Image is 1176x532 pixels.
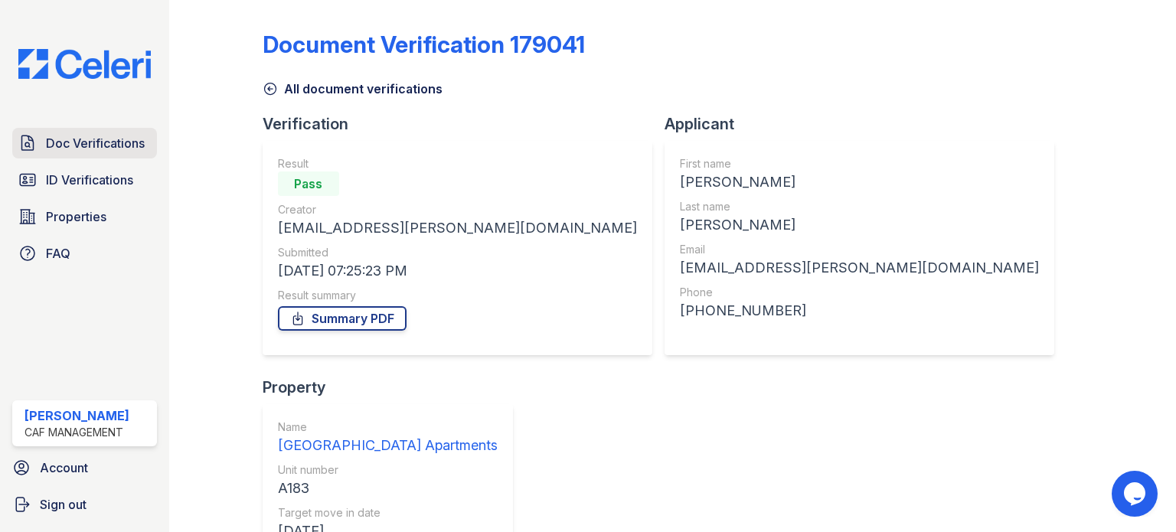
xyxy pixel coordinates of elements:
[680,300,1039,321] div: [PHONE_NUMBER]
[278,478,498,499] div: A183
[40,495,87,514] span: Sign out
[12,201,157,232] a: Properties
[278,306,407,331] a: Summary PDF
[680,156,1039,171] div: First name
[278,217,637,239] div: [EMAIL_ADDRESS][PERSON_NAME][DOMAIN_NAME]
[40,459,88,477] span: Account
[263,113,665,135] div: Verification
[278,202,637,217] div: Creator
[6,489,163,520] a: Sign out
[278,288,637,303] div: Result summary
[680,199,1039,214] div: Last name
[263,80,443,98] a: All document verifications
[278,171,339,196] div: Pass
[680,285,1039,300] div: Phone
[278,419,498,435] div: Name
[12,165,157,195] a: ID Verifications
[278,435,498,456] div: [GEOGRAPHIC_DATA] Apartments
[46,244,70,263] span: FAQ
[278,245,637,260] div: Submitted
[46,171,133,189] span: ID Verifications
[46,207,106,226] span: Properties
[46,134,145,152] span: Doc Verifications
[278,260,637,282] div: [DATE] 07:25:23 PM
[665,113,1067,135] div: Applicant
[1112,471,1161,517] iframe: chat widget
[278,419,498,456] a: Name [GEOGRAPHIC_DATA] Apartments
[12,238,157,269] a: FAQ
[680,242,1039,257] div: Email
[680,214,1039,236] div: [PERSON_NAME]
[680,171,1039,193] div: [PERSON_NAME]
[680,257,1039,279] div: [EMAIL_ADDRESS][PERSON_NAME][DOMAIN_NAME]
[278,505,498,521] div: Target move in date
[263,377,525,398] div: Property
[263,31,585,58] div: Document Verification 179041
[6,49,163,79] img: CE_Logo_Blue-a8612792a0a2168367f1c8372b55b34899dd931a85d93a1a3d3e32e68fde9ad4.png
[24,406,129,425] div: [PERSON_NAME]
[278,156,637,171] div: Result
[6,452,163,483] a: Account
[12,128,157,158] a: Doc Verifications
[278,462,498,478] div: Unit number
[24,425,129,440] div: CAF Management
